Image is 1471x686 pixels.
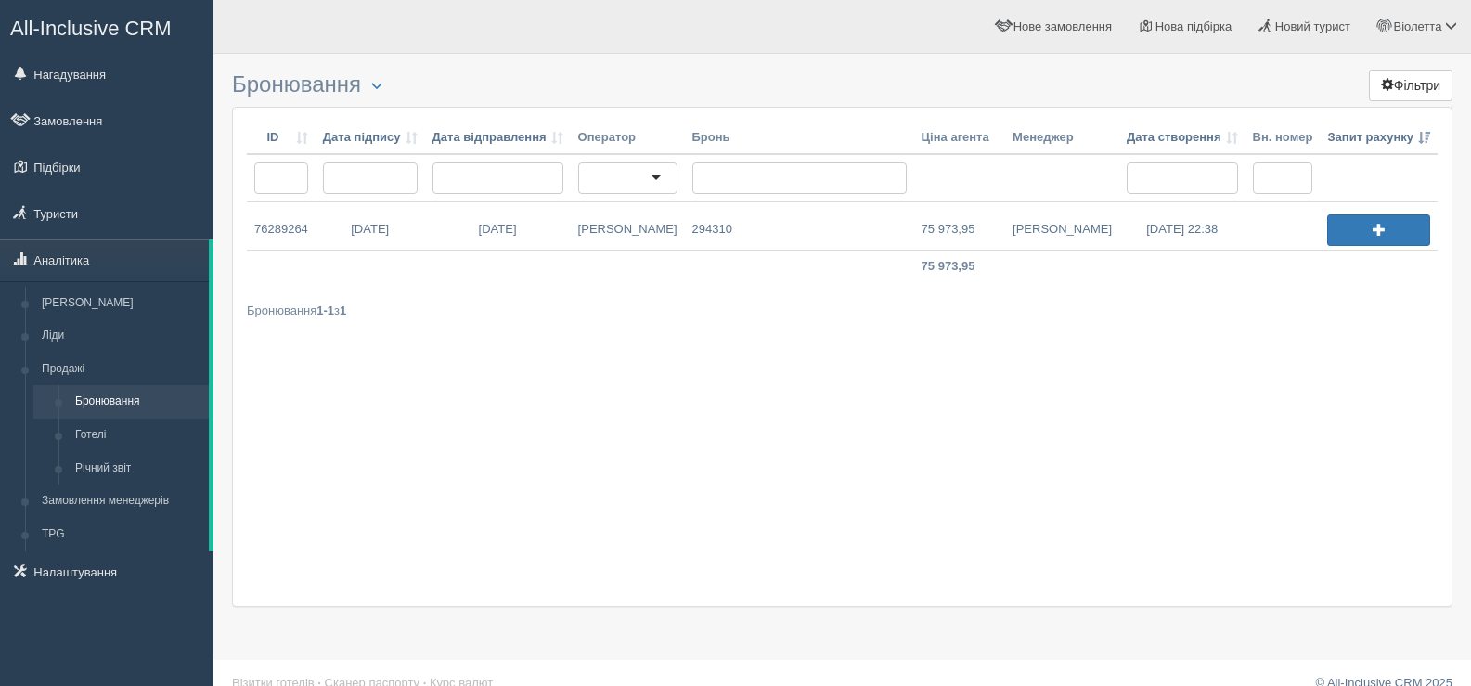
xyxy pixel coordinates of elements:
a: [PERSON_NAME] [571,202,685,250]
th: Вн. номер [1245,122,1321,155]
a: ID [254,129,308,147]
th: Менеджер [1005,122,1119,155]
a: Дата підпису [323,129,418,147]
a: 76289264 [247,202,316,250]
div: Бронювання з [247,302,1438,319]
a: [DATE] 22:38 [1119,202,1245,250]
span: All-Inclusive CRM [10,17,172,40]
h3: Бронювання [232,72,1452,97]
a: [PERSON_NAME] [33,287,209,320]
a: Замовлення менеджерів [33,485,209,518]
a: [PERSON_NAME] [1005,202,1119,250]
a: Запит рахунку [1327,129,1430,147]
a: 294310 [685,202,914,250]
b: 1 [340,304,346,317]
a: [DATE] [425,202,571,250]
a: All-Inclusive CRM [1,1,213,52]
a: [DATE] [316,202,425,250]
td: 75 973,95 [914,251,1005,283]
th: Ціна агента [914,122,1005,155]
a: Бронювання [67,385,209,419]
th: Оператор [571,122,685,155]
b: 1-1 [316,304,334,317]
a: Ліди [33,319,209,353]
a: Дата відправлення [432,129,563,147]
a: Готелі [67,419,209,452]
a: Дата створення [1127,129,1238,147]
span: Новий турист [1275,19,1350,33]
span: Нова підбірка [1155,19,1232,33]
span: Нове замовлення [1013,19,1112,33]
a: Річний звіт [67,452,209,485]
a: 75 973,95 [914,202,1005,250]
th: Бронь [685,122,914,155]
span: Віолетта [1393,19,1441,33]
a: Продажі [33,353,209,386]
a: TPG [33,518,209,551]
button: Фільтри [1369,70,1452,101]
